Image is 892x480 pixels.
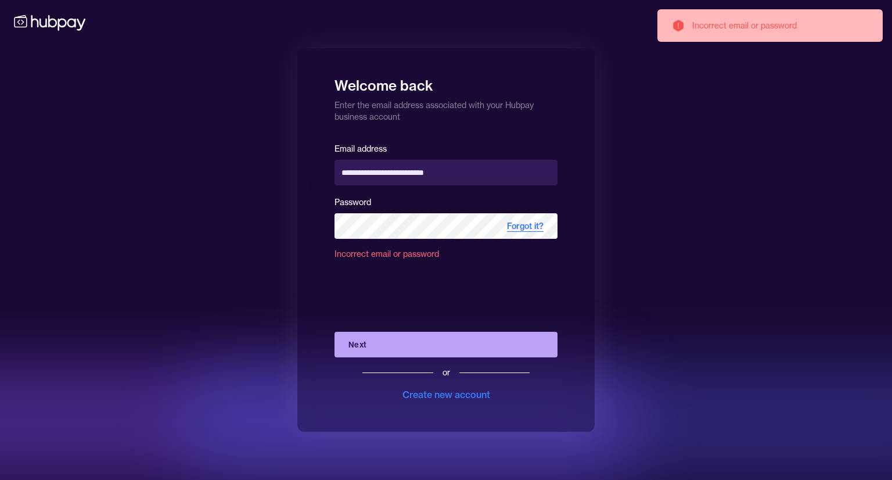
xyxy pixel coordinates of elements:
div: Incorrect email or password [692,20,797,31]
h1: Welcome back [334,69,557,95]
span: Forgot it? [493,213,557,239]
div: Create new account [402,388,490,402]
div: Incorrect email or password [334,248,557,269]
p: Enter the email address associated with your Hubpay business account [334,95,557,123]
div: or [443,367,450,378]
label: Password [334,197,371,207]
label: Email address [334,144,387,154]
button: Next [334,332,557,357]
